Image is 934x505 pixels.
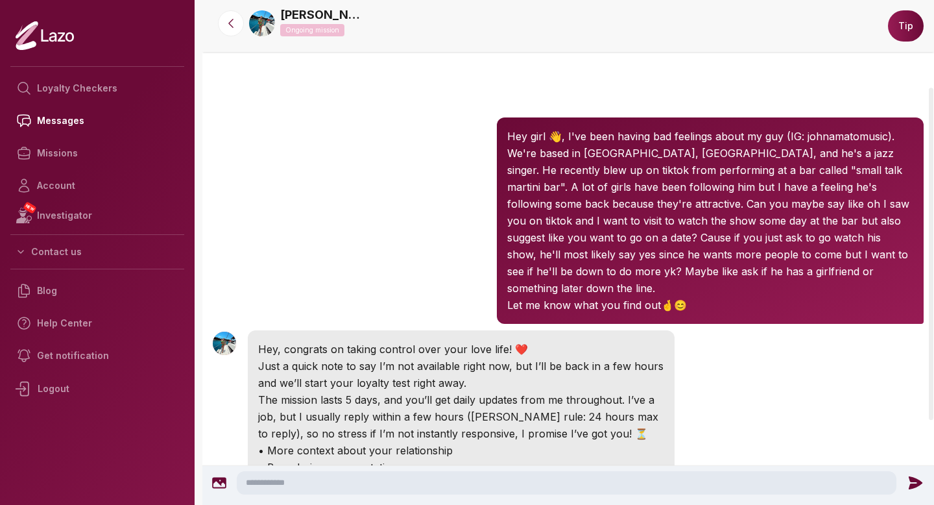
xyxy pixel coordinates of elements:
[888,10,924,42] button: Tip
[507,297,913,314] p: Let me know what you find out🤞😊
[258,442,664,459] p: • More context about your relationship
[10,72,184,105] a: Loyalty Checkers
[10,307,184,339] a: Help Center
[23,201,37,214] span: NEW
[10,275,184,307] a: Blog
[10,240,184,264] button: Contact us
[258,341,664,358] p: Hey, congrats on taking control over your love life! ❤️
[213,332,236,355] img: User avatar
[258,358,664,391] p: Just a quick note to say I’m not available right now, but I’ll be back in a few hours and we’ll s...
[280,6,365,24] a: [PERSON_NAME]
[10,339,184,372] a: Get notification
[10,105,184,137] a: Messages
[249,10,275,36] img: d6f4b227-b254-4e79-8293-37f90886033e
[507,128,913,145] p: Hey girl 👋, I've been having bad feelings about my guy (IG: johnamatomusic).
[10,137,184,169] a: Missions
[280,24,344,36] p: Ongoing mission
[10,202,184,229] a: NEWInvestigator
[258,391,664,442] p: The mission lasts 5 days, and you’ll get daily updates from me throughout. I’ve a job, but I usua...
[10,372,184,406] div: Logout
[258,459,664,476] p: • Boundaries or expectations
[10,169,184,202] a: Account
[507,145,913,297] p: We're based in [GEOGRAPHIC_DATA], [GEOGRAPHIC_DATA], and he's a jazz singer. He recently blew up ...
